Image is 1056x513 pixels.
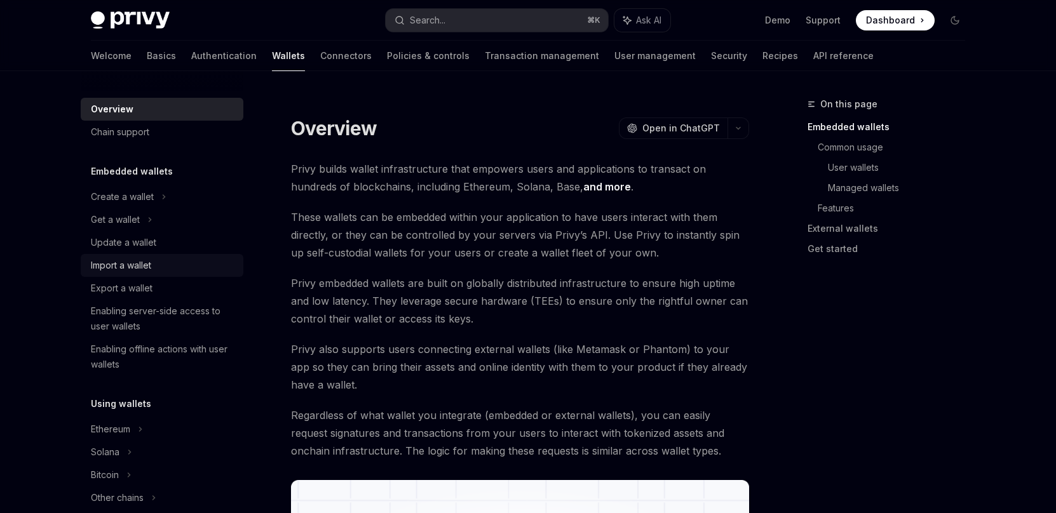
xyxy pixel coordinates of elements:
button: Ask AI [614,9,670,32]
a: Connectors [320,41,372,71]
a: User management [614,41,696,71]
a: Welcome [91,41,132,71]
a: Enabling offline actions with user wallets [81,338,243,376]
a: Security [711,41,747,71]
button: Search...⌘K [386,9,608,32]
div: Enabling offline actions with user wallets [91,342,236,372]
a: Demo [765,14,790,27]
div: Update a wallet [91,235,156,250]
a: and more [583,180,631,194]
div: Export a wallet [91,281,152,296]
div: Solana [91,444,119,460]
img: dark logo [91,11,170,29]
div: Chain support [91,124,149,140]
a: API reference [813,41,874,71]
h5: Using wallets [91,396,151,411]
button: Open in ChatGPT [619,117,728,139]
a: Authentication [191,41,257,71]
a: Recipes [762,41,798,71]
a: Dashboard [856,10,935,30]
a: Common usage [818,137,975,157]
span: Ask AI [636,14,661,27]
span: Regardless of what wallet you integrate (embedded or external wallets), you can easily request si... [291,406,749,460]
a: Support [806,14,841,27]
a: User wallets [828,157,975,178]
span: These wallets can be embedded within your application to have users interact with them directly, ... [291,208,749,262]
div: Import a wallet [91,258,151,273]
div: Bitcoin [91,467,119,483]
span: Privy also supports users connecting external wallets (like Metamask or Phantom) to your app so t... [291,340,749,394]
a: Get started [808,239,975,259]
a: Update a wallet [81,231,243,254]
div: Search... [410,13,445,28]
button: Toggle dark mode [945,10,965,30]
span: Dashboard [866,14,915,27]
h1: Overview [291,117,377,140]
div: Create a wallet [91,189,154,204]
a: Chain support [81,121,243,143]
a: Transaction management [485,41,599,71]
a: Overview [81,98,243,121]
div: Ethereum [91,422,130,437]
a: Managed wallets [828,178,975,198]
a: Embedded wallets [808,117,975,137]
div: Get a wallet [91,212,140,227]
a: External wallets [808,218,975,239]
div: Overview [91,102,133,117]
h5: Embedded wallets [91,164,173,179]
span: Open in ChatGPT [642,122,720,135]
span: Privy embedded wallets are built on globally distributed infrastructure to ensure high uptime and... [291,274,749,328]
a: Enabling server-side access to user wallets [81,300,243,338]
span: ⌘ K [587,15,600,25]
a: Export a wallet [81,277,243,300]
a: Wallets [272,41,305,71]
div: Enabling server-side access to user wallets [91,303,236,334]
div: Other chains [91,490,144,505]
a: Import a wallet [81,254,243,277]
span: On this page [820,97,877,112]
a: Policies & controls [387,41,470,71]
a: Features [818,198,975,218]
a: Basics [147,41,176,71]
span: Privy builds wallet infrastructure that empowers users and applications to transact on hundreds o... [291,160,749,196]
